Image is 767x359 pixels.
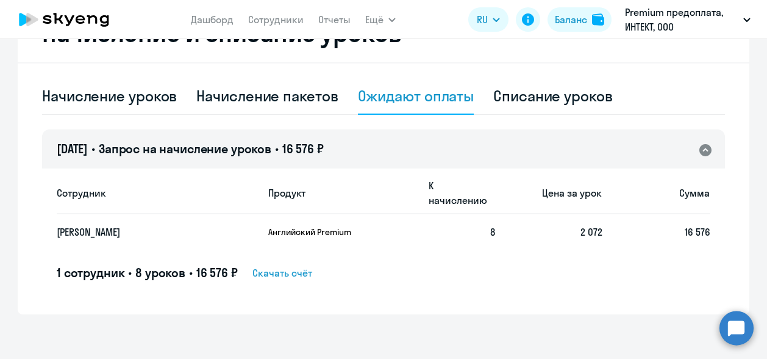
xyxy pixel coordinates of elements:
[128,265,132,280] span: •
[275,141,279,156] span: •
[685,226,710,238] span: 16 576
[548,7,612,32] button: Балансbalance
[42,18,725,48] h2: Начисление и списание уроков
[91,141,95,156] span: •
[625,5,738,34] p: Premium предоплата, ИНТЕКТ, ООО
[468,7,508,32] button: RU
[419,172,495,214] th: К начислению
[318,13,351,26] a: Отчеты
[365,7,396,32] button: Ещё
[189,265,193,280] span: •
[477,12,488,27] span: RU
[619,5,757,34] button: Premium предоплата, ИНТЕКТ, ООО
[602,172,710,214] th: Сумма
[57,265,124,280] span: 1 сотрудник
[135,265,185,280] span: 8 уроков
[268,227,360,238] p: Английский Premium
[358,86,474,106] div: Ожидают оплаты
[365,12,383,27] span: Ещё
[196,86,338,106] div: Начисление пакетов
[495,172,603,214] th: Цена за урок
[191,13,234,26] a: Дашборд
[196,265,238,280] span: 16 576 ₽
[99,141,271,156] span: Запрос на начисление уроков
[42,86,177,106] div: Начисление уроков
[259,172,419,214] th: Продукт
[592,13,604,26] img: balance
[57,172,259,214] th: Сотрудник
[580,226,602,238] span: 2 072
[57,141,88,156] span: [DATE]
[57,225,235,239] p: [PERSON_NAME]
[493,86,613,106] div: Списание уроков
[555,12,587,27] div: Баланс
[248,13,304,26] a: Сотрудники
[490,226,495,238] span: 8
[282,141,324,156] span: 16 576 ₽
[252,266,312,280] span: Скачать счёт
